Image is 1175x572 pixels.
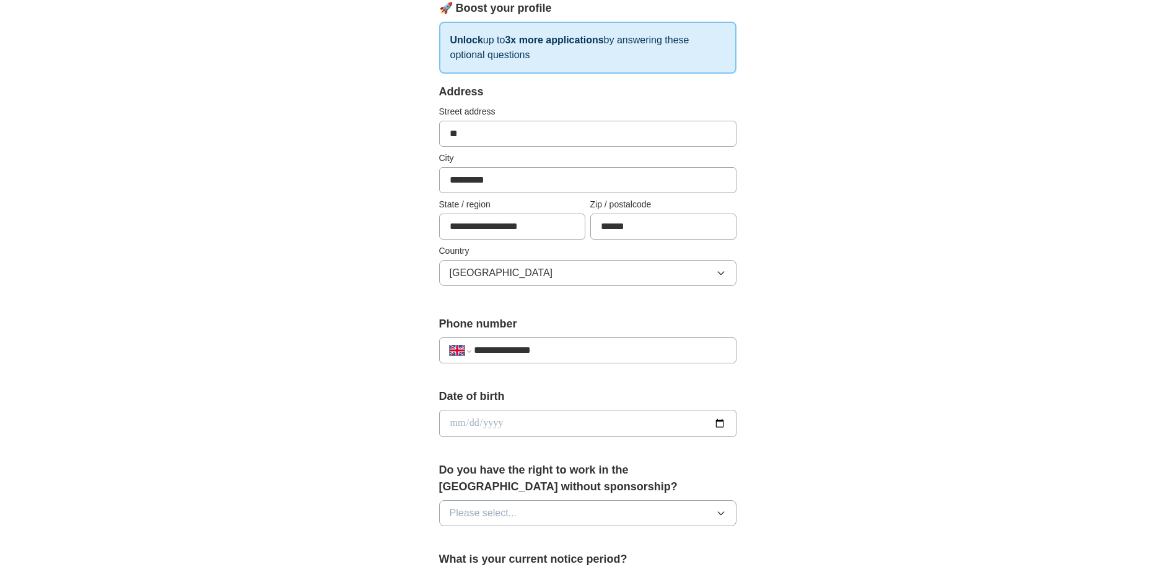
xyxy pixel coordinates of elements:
[439,152,736,165] label: City
[439,462,736,495] label: Do you have the right to work in the [GEOGRAPHIC_DATA] without sponsorship?
[590,198,736,211] label: Zip / postalcode
[439,22,736,74] p: up to by answering these optional questions
[439,500,736,526] button: Please select...
[439,551,736,568] label: What is your current notice period?
[439,388,736,405] label: Date of birth
[439,198,585,211] label: State / region
[439,105,736,118] label: Street address
[439,316,736,332] label: Phone number
[450,266,553,280] span: [GEOGRAPHIC_DATA]
[439,245,736,258] label: Country
[439,84,736,100] div: Address
[505,35,603,45] strong: 3x more applications
[450,35,483,45] strong: Unlock
[450,506,517,521] span: Please select...
[439,260,736,286] button: [GEOGRAPHIC_DATA]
